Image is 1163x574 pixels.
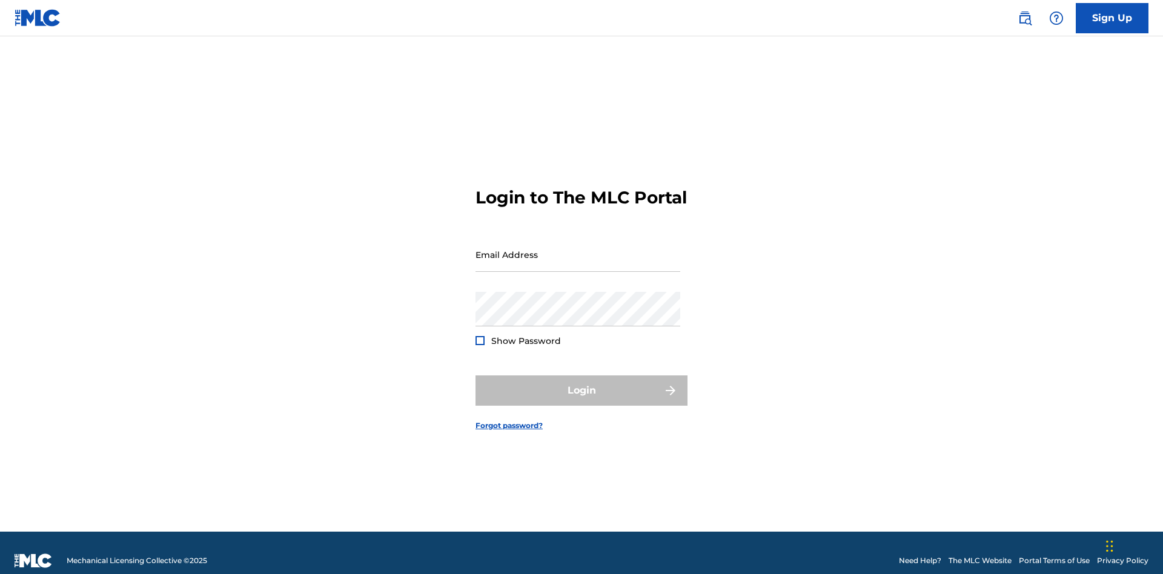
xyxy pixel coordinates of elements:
[15,553,52,568] img: logo
[1018,11,1032,25] img: search
[475,420,543,431] a: Forgot password?
[1102,516,1163,574] iframe: Chat Widget
[1076,3,1148,33] a: Sign Up
[1049,11,1064,25] img: help
[1044,6,1069,30] div: Help
[475,187,687,208] h3: Login to The MLC Portal
[491,335,561,346] span: Show Password
[67,555,207,566] span: Mechanical Licensing Collective © 2025
[1019,555,1090,566] a: Portal Terms of Use
[899,555,941,566] a: Need Help?
[949,555,1012,566] a: The MLC Website
[1097,555,1148,566] a: Privacy Policy
[15,9,61,27] img: MLC Logo
[1106,528,1113,564] div: Drag
[1013,6,1037,30] a: Public Search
